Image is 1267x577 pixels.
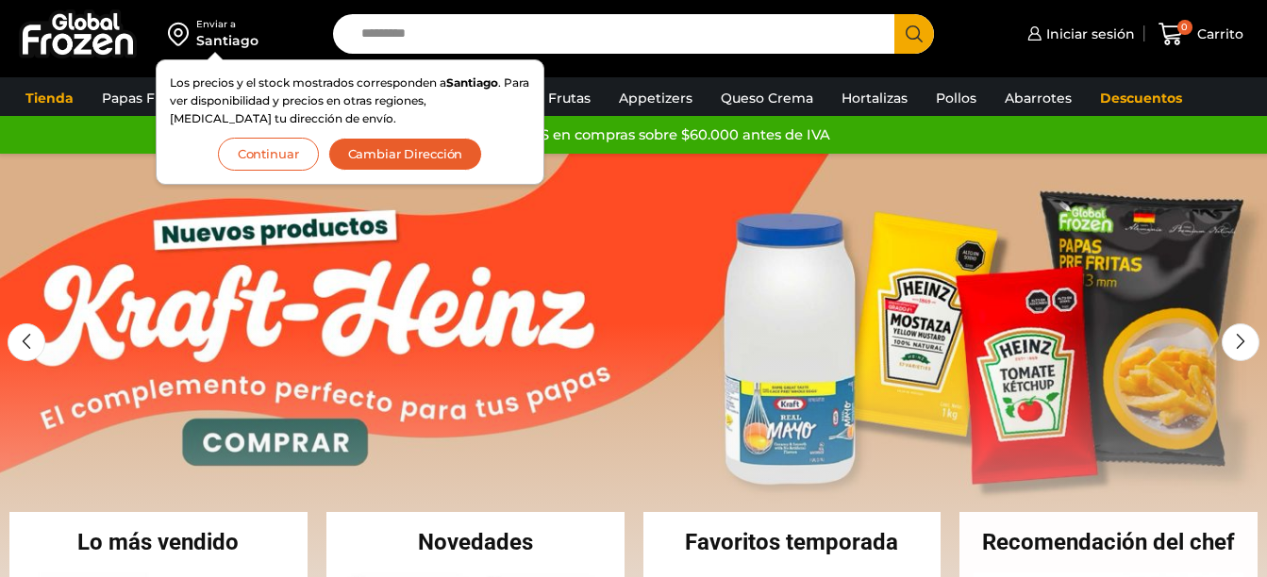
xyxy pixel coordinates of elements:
a: Queso Crema [711,80,823,116]
a: Tienda [16,80,83,116]
span: 0 [1177,20,1192,35]
a: Hortalizas [832,80,917,116]
button: Cambiar Dirección [328,138,483,171]
h2: Recomendación del chef [959,531,1258,553]
a: Iniciar sesión [1023,15,1135,53]
h2: Lo más vendido [9,531,308,553]
div: Next slide [1222,323,1259,361]
strong: Santiago [446,75,498,90]
h2: Favoritos temporada [643,531,942,553]
a: Abarrotes [995,80,1081,116]
a: Papas Fritas [92,80,193,116]
div: Enviar a [196,18,258,31]
span: Carrito [1192,25,1243,43]
a: Pollos [926,80,986,116]
span: Iniciar sesión [1042,25,1135,43]
h2: Novedades [326,531,625,553]
img: address-field-icon.svg [168,18,196,50]
a: 0 Carrito [1154,12,1248,57]
a: Descuentos [1091,80,1192,116]
a: Appetizers [609,80,702,116]
p: Los precios y el stock mostrados corresponden a . Para ver disponibilidad y precios en otras regi... [170,74,530,128]
div: Santiago [196,31,258,50]
button: Continuar [218,138,319,171]
div: Previous slide [8,323,45,361]
button: Search button [894,14,934,54]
